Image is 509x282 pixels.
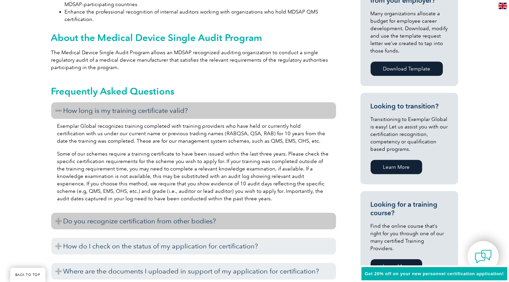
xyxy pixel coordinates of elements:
h3: Looking to transition? [371,102,448,110]
a: BACK TO TOP [10,268,45,282]
a: Learn More [371,160,422,174]
img: en [498,3,507,9]
p: Exemplar Global recognizes training completed with training providers who have held or currently ... [57,122,330,145]
h3: How long is my training certificate valid? [51,102,336,119]
a: Learn More [371,259,422,274]
h3: Looking for a training course? [371,200,448,217]
h3: How do I check on the status of my application for certification? [51,238,336,255]
p: Many organizations allocate a budget for employee career development. Download, modify and use th... [371,10,448,55]
span: Get 20% off on your new personnel certification application! [365,271,504,276]
h3: Do you recognize certification from other bodies? [51,213,336,229]
p: Find the online course that’s right for you through one of our many certified Training Providers. [371,222,448,252]
p: The Medical Device Single Audit Program allows an MDSAP recognized auditing organization to condu... [51,49,336,71]
h2: About the Medical Device Single Audit Program [51,32,336,43]
p: Transitioning to Exemplar Global is easy! Let us assist you with our certification recognition, c... [371,116,448,153]
li: Enhance the professional recognition of internal auditors working with organizations who hold MDS... [65,8,336,23]
a: Download Template [371,62,443,76]
p: Some of our schemes require a training certificate to have been issued within the last three year... [57,150,330,202]
h3: Where are the documents I uploaded in support of my application for certification? [51,263,336,280]
img: contact-chat.png [475,248,492,265]
h2: Frequently Asked Questions [51,86,336,97]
